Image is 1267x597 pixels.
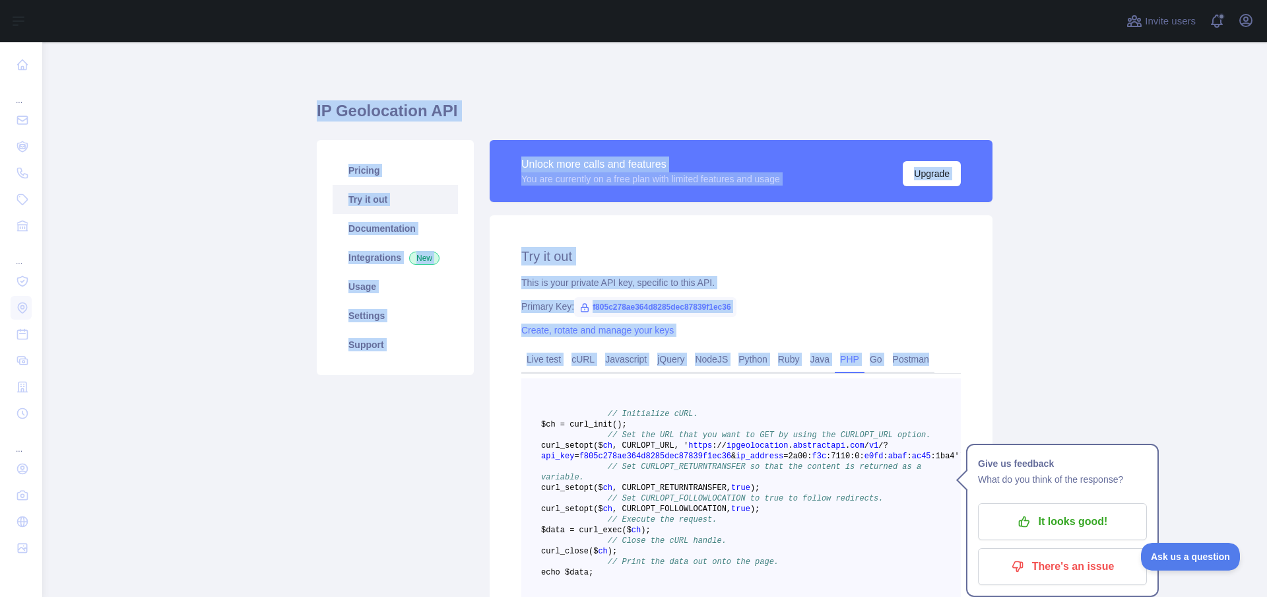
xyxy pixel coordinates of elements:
[978,456,1147,472] h1: Give us feedback
[541,505,560,514] span: curl
[789,441,793,450] span: .
[608,409,698,419] span: // Initialize cURL.
[560,441,603,450] span: _setopt($
[574,452,579,461] span: =
[850,441,864,450] span: com
[812,452,827,461] span: f3c
[608,431,931,440] span: // Set the URL that you want to GET by using the CURLOPT_URL option.
[603,483,612,493] span: ch
[608,494,884,503] span: // Set CURLOPT_FOLLOWLOCATION to true to follow redirects.
[835,349,864,370] a: PHP
[560,483,603,493] span: _setopt($
[690,349,733,370] a: NodeJS
[652,349,690,370] a: jQuery
[1145,14,1196,29] span: Invite users
[988,555,1137,578] p: There's an issue
[560,505,603,514] span: _setopt($
[333,272,458,301] a: Usage
[731,452,736,461] span: &
[11,428,32,454] div: ...
[11,240,32,267] div: ...
[333,156,458,185] a: Pricing
[317,100,992,132] h1: IP Geolocation API
[864,452,884,461] span: e0fd
[589,420,622,429] span: _init()
[731,505,750,514] span: true
[541,420,589,429] span: $ch = curl
[409,252,439,265] span: New
[603,441,612,450] span: ch
[733,349,773,370] a: Python
[783,452,812,461] span: =2a00:
[864,441,869,450] span: /
[888,452,907,461] span: abaf
[333,330,458,359] a: Support
[566,349,600,370] a: cURL
[608,557,779,567] span: // Print the data out onto the page.
[541,462,926,482] span: // Set CURLOPT_RETURNTRANSFER so that the content is returned as a variable.
[541,526,598,535] span: $data = curl
[641,526,645,535] span: )
[333,243,458,272] a: Integrations New
[750,483,755,493] span: )
[978,472,1147,487] p: What do you think of the response?
[603,505,612,514] span: ch
[541,483,560,493] span: curl
[574,297,736,317] span: f805c278ae364d8285dec87839f1ec36
[884,441,888,450] span: ?
[521,157,780,172] div: Unlock more calls and features
[645,526,650,535] span: ;
[560,547,599,556] span: _close($
[333,301,458,330] a: Settings
[869,441,878,450] span: v1
[333,214,458,243] a: Documentation
[521,300,961,313] div: Primary Key:
[750,505,755,514] span: )
[727,441,789,450] span: ipgeolocation
[1141,543,1241,571] iframe: Toggle Customer Support
[612,441,688,450] span: , CURLOPT_URL, '
[722,441,727,450] span: /
[878,441,883,450] span: /
[912,452,931,461] span: ac45
[612,547,617,556] span: ;
[521,349,566,370] a: Live test
[622,420,626,429] span: ;
[333,185,458,214] a: Try it out
[978,548,1147,585] button: There's an issue
[541,452,574,461] span: api_key
[773,349,805,370] a: Ruby
[632,526,641,535] span: ch
[717,441,721,450] span: /
[598,547,607,556] span: ch
[907,452,912,461] span: :
[988,510,1137,533] p: It looks good!
[888,349,934,370] a: Postman
[541,441,560,450] span: curl
[688,441,712,450] span: https
[903,161,961,186] button: Upgrade
[845,441,850,450] span: .
[931,452,964,461] span: :1ba4')
[736,452,783,461] span: ip_address
[608,547,612,556] span: )
[864,349,888,370] a: Go
[579,452,731,461] span: f805c278ae364d8285dec87839f1ec36
[755,483,760,493] span: ;
[884,452,888,461] span: :
[755,505,760,514] span: ;
[793,441,845,450] span: abstractapi
[541,547,560,556] span: curl
[521,325,674,335] a: Create, rotate and manage your keys
[712,441,717,450] span: :
[521,247,961,265] h2: Try it out
[826,452,864,461] span: :7110:0:
[608,515,717,524] span: // Execute the request.
[598,526,631,535] span: _exec($
[608,536,727,545] span: // Close the cURL handle.
[731,483,750,493] span: true
[612,505,731,514] span: , CURLOPT_FOLLOWLOCATION,
[11,79,32,106] div: ...
[521,172,780,186] div: You are currently on a free plan with limited features and usage
[600,349,652,370] a: Javascript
